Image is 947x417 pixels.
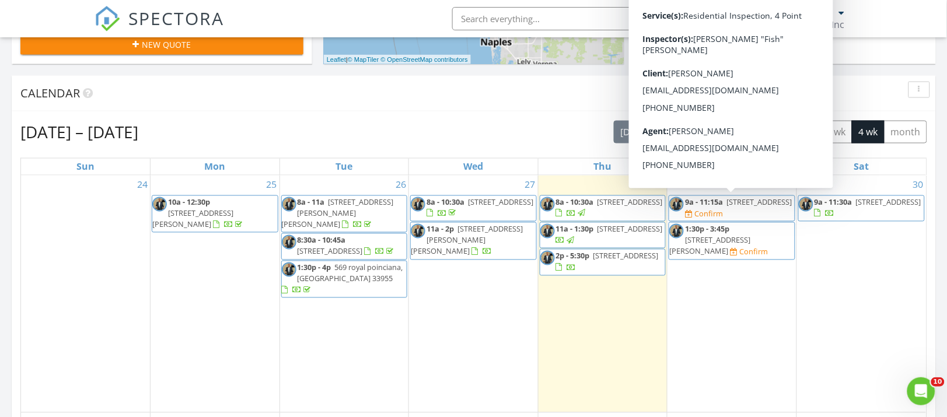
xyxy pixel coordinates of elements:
a: 8a - 10:30a [STREET_ADDRESS] [410,195,537,222]
a: 1:30p - 3:45p [STREET_ADDRESS][PERSON_NAME] [669,224,750,257]
td: Go to August 24, 2025 [21,176,151,413]
span: [STREET_ADDRESS] [468,197,533,208]
a: 9a - 11:30a [STREET_ADDRESS] [815,197,921,219]
span: 10 [931,377,945,387]
img: img_6439.jpeg [282,197,296,212]
a: Monday [202,159,228,175]
div: Fish Forward Inc [773,19,845,30]
a: 1:30p - 3:45p [STREET_ADDRESS][PERSON_NAME] Confirm [669,222,795,260]
span: 8:30a - 10:45a [298,235,346,246]
button: Previous [663,120,691,144]
a: © MapTiler [348,56,379,63]
img: img_6439.jpeg [282,262,296,277]
a: Wednesday [461,159,485,175]
span: [STREET_ADDRESS] [593,251,659,261]
span: 8a - 11a [298,197,325,208]
h2: [DATE] – [DATE] [20,120,138,143]
a: 8a - 10:30a [STREET_ADDRESS] [427,197,533,219]
span: Calendar [20,85,80,101]
a: 8:30a - 10:45a [STREET_ADDRESS] [281,233,408,260]
div: Confirm [739,247,768,257]
a: 11a - 1:30p [STREET_ADDRESS] [540,222,666,248]
a: Go to August 28, 2025 [652,176,667,194]
a: 8a - 10:30a [STREET_ADDRESS] [556,197,663,219]
a: Leaflet [327,56,346,63]
button: cal wk [813,121,853,143]
a: 8a - 11a [STREET_ADDRESS][PERSON_NAME][PERSON_NAME] [282,197,394,230]
a: Go to August 30, 2025 [911,176,926,194]
span: 1:30p - 3:45p [685,224,729,234]
a: 11a - 2p [STREET_ADDRESS][PERSON_NAME][PERSON_NAME] [411,224,523,257]
span: New Quote [142,38,191,51]
a: 2p - 5:30p [STREET_ADDRESS] [540,249,666,275]
a: Confirm [730,247,768,258]
span: 9a - 11:15a [685,197,723,208]
button: list [724,121,750,143]
span: [STREET_ADDRESS] [726,197,792,208]
span: SPECTORA [128,6,224,30]
img: img_6439.jpeg [540,197,555,212]
a: Confirm [685,209,723,220]
button: New Quote [20,34,303,55]
a: Saturday [851,159,871,175]
img: img_6439.jpeg [540,251,555,265]
a: 2p - 5:30p [STREET_ADDRESS] [556,251,659,272]
a: 9a - 11:30a [STREET_ADDRESS] [798,195,925,222]
button: [DATE] [614,121,656,143]
a: 1:30p - 4p 569 royal poinciana, [GEOGRAPHIC_DATA] 33955 [282,262,403,295]
button: 4 wk [852,121,885,143]
div: Confirm [694,209,723,219]
span: [STREET_ADDRESS] [597,197,663,208]
span: 569 royal poinciana, [GEOGRAPHIC_DATA] 33955 [298,262,403,284]
a: Go to August 29, 2025 [781,176,796,194]
span: 2p - 5:30p [556,251,590,261]
span: [STREET_ADDRESS] [856,197,921,208]
a: 8:30a - 10:45a [STREET_ADDRESS] [298,235,396,257]
img: img_6439.jpeg [411,197,425,212]
a: Go to August 24, 2025 [135,176,150,194]
a: Go to August 27, 2025 [523,176,538,194]
a: 10a - 12:30p [STREET_ADDRESS][PERSON_NAME] [152,195,278,233]
button: week [778,121,814,143]
a: SPECTORA [95,16,224,40]
div: | [324,55,471,65]
span: 11a - 2p [427,224,454,234]
img: img_6439.jpeg [152,197,167,212]
td: Go to August 26, 2025 [279,176,409,413]
span: 9a - 11:30a [815,197,852,208]
button: Next [690,120,718,144]
a: Go to August 25, 2025 [264,176,279,194]
span: [STREET_ADDRESS] [597,224,663,234]
a: Tuesday [333,159,355,175]
td: Go to August 30, 2025 [796,176,926,413]
span: [STREET_ADDRESS] [298,246,363,257]
td: Go to August 29, 2025 [668,176,797,413]
span: 1:30p - 4p [298,262,331,273]
img: img_6439.jpeg [282,235,296,250]
iframe: Intercom live chat [907,377,935,405]
a: 11a - 1:30p [STREET_ADDRESS] [556,224,663,246]
img: img_6439.jpeg [669,224,684,239]
img: img_6439.jpeg [540,224,555,239]
a: 9a - 11:15a [STREET_ADDRESS] [685,197,792,208]
a: 10a - 12:30p [STREET_ADDRESS][PERSON_NAME] [152,197,244,230]
a: © OpenStreetMap contributors [381,56,468,63]
span: 11a - 1:30p [556,224,594,234]
div: [PERSON_NAME] "Fish" [PERSON_NAME] [728,7,836,19]
img: img_6439.jpeg [411,224,425,239]
input: Search everything... [452,7,686,30]
a: 8a - 11a [STREET_ADDRESS][PERSON_NAME][PERSON_NAME] [281,195,408,233]
img: img_6439.jpeg [799,197,813,212]
span: 10a - 12:30p [168,197,210,208]
img: img_6439.jpeg [669,197,684,212]
span: [STREET_ADDRESS][PERSON_NAME][PERSON_NAME] [282,197,394,230]
span: [STREET_ADDRESS][PERSON_NAME][PERSON_NAME] [411,224,523,257]
td: Go to August 25, 2025 [151,176,280,413]
span: [STREET_ADDRESS][PERSON_NAME] [669,235,750,257]
span: 8a - 10:30a [556,197,594,208]
span: 8a - 10:30a [427,197,464,208]
a: 1:30p - 4p 569 royal poinciana, [GEOGRAPHIC_DATA] 33955 [281,261,408,299]
a: Friday [724,159,740,175]
button: day [750,121,779,143]
a: Thursday [592,159,614,175]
